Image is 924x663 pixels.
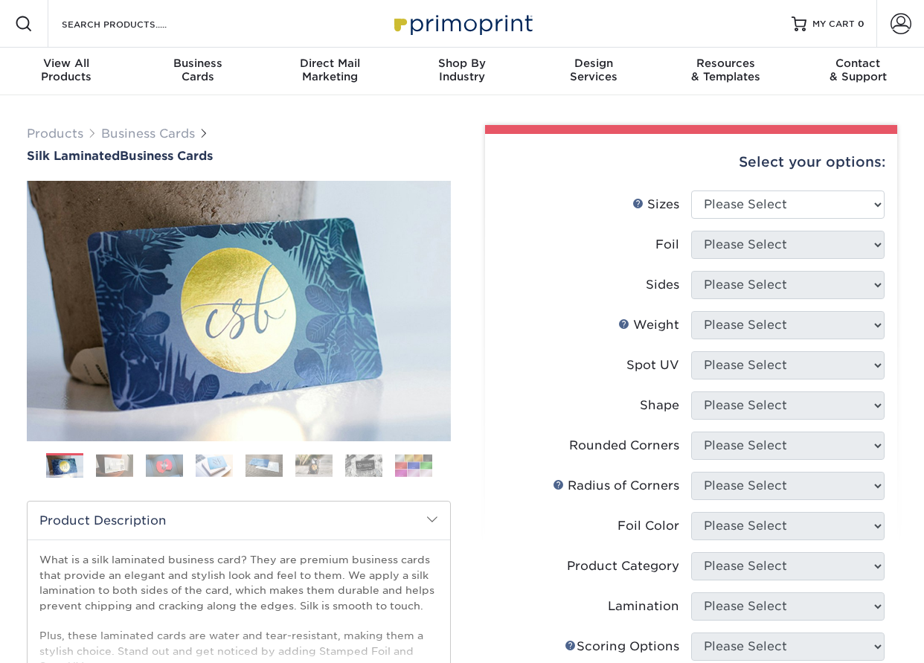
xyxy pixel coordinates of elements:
[246,454,283,477] img: Business Cards 05
[646,276,679,294] div: Sides
[345,454,382,477] img: Business Cards 07
[497,134,885,190] div: Select your options:
[608,598,679,615] div: Lamination
[264,57,396,83] div: Marketing
[660,57,792,70] span: Resources
[553,477,679,495] div: Radius of Corners
[626,356,679,374] div: Spot UV
[60,15,205,33] input: SEARCH PRODUCTS.....
[27,149,451,163] a: Silk LaminatedBusiness Cards
[396,57,527,83] div: Industry
[660,57,792,83] div: & Templates
[27,126,83,141] a: Products
[528,57,660,70] span: Design
[858,19,864,29] span: 0
[264,48,396,95] a: Direct MailMarketing
[132,57,263,70] span: Business
[388,7,536,39] img: Primoprint
[28,502,450,539] h2: Product Description
[618,316,679,334] div: Weight
[396,48,527,95] a: Shop ByIndustry
[792,48,924,95] a: Contact& Support
[101,126,195,141] a: Business Cards
[617,517,679,535] div: Foil Color
[812,18,855,31] span: MY CART
[132,48,263,95] a: BusinessCards
[196,454,233,477] img: Business Cards 04
[27,99,451,523] img: Silk Laminated 01
[46,448,83,485] img: Business Cards 01
[632,196,679,214] div: Sizes
[567,557,679,575] div: Product Category
[640,397,679,414] div: Shape
[792,57,924,83] div: & Support
[396,57,527,70] span: Shop By
[96,454,133,477] img: Business Cards 02
[27,149,451,163] h1: Business Cards
[660,48,792,95] a: Resources& Templates
[792,57,924,70] span: Contact
[395,454,432,477] img: Business Cards 08
[655,236,679,254] div: Foil
[565,638,679,656] div: Scoring Options
[569,437,679,455] div: Rounded Corners
[528,57,660,83] div: Services
[528,48,660,95] a: DesignServices
[264,57,396,70] span: Direct Mail
[132,57,263,83] div: Cards
[27,149,120,163] span: Silk Laminated
[295,454,333,477] img: Business Cards 06
[146,454,183,477] img: Business Cards 03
